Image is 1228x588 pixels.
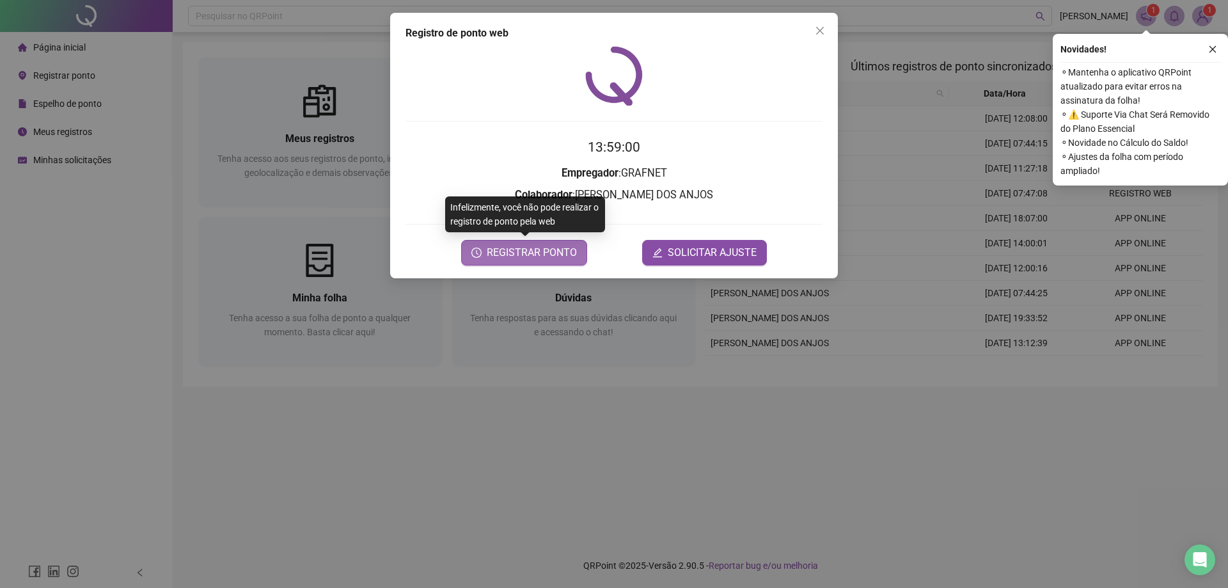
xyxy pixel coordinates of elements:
[642,240,767,266] button: editSOLICITAR AJUSTE
[652,248,663,258] span: edit
[445,196,605,232] div: Infelizmente, você não pode realizar o registro de ponto pela web
[405,187,823,203] h3: : [PERSON_NAME] DOS ANJOS
[810,20,830,41] button: Close
[461,240,587,266] button: REGISTRAR PONTO
[1060,107,1220,136] span: ⚬ ⚠️ Suporte Via Chat Será Removido do Plano Essencial
[1060,150,1220,178] span: ⚬ Ajustes da folha com período ampliado!
[471,248,482,258] span: clock-circle
[1208,45,1217,54] span: close
[1185,544,1215,575] div: Open Intercom Messenger
[515,189,572,201] strong: Colaborador
[585,46,643,106] img: QRPoint
[588,139,640,155] time: 13:59:00
[487,245,577,260] span: REGISTRAR PONTO
[668,245,757,260] span: SOLICITAR AJUSTE
[405,165,823,182] h3: : GRAFNET
[562,167,618,179] strong: Empregador
[1060,136,1220,150] span: ⚬ Novidade no Cálculo do Saldo!
[1060,42,1106,56] span: Novidades !
[405,26,823,41] div: Registro de ponto web
[815,26,825,36] span: close
[1060,65,1220,107] span: ⚬ Mantenha o aplicativo QRPoint atualizado para evitar erros na assinatura da folha!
